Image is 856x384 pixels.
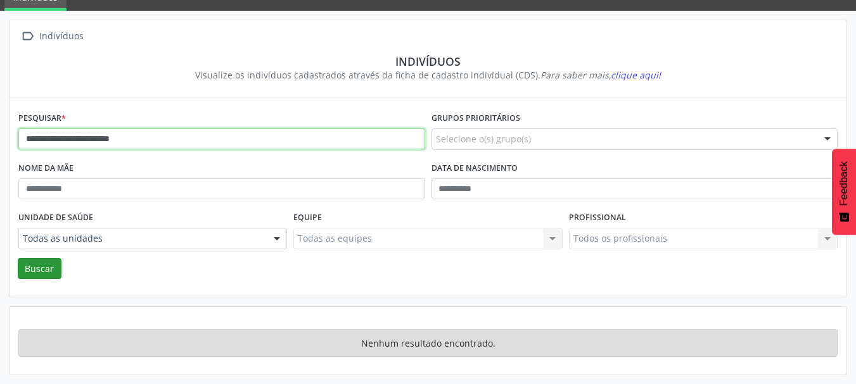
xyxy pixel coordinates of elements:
[431,159,518,178] label: Data de nascimento
[18,208,93,228] label: Unidade de saúde
[18,27,86,46] a:  Indivíduos
[838,161,850,206] span: Feedback
[18,258,61,280] button: Buscar
[18,109,66,128] label: Pesquisar
[18,27,37,46] i: 
[37,27,86,46] div: Indivíduos
[540,69,661,81] i: Para saber mais,
[832,149,856,235] button: Feedback - Mostrar pesquisa
[569,208,626,228] label: Profissional
[27,68,829,82] div: Visualize os indivíduos cadastrados através da ficha de cadastro individual (CDS).
[23,232,261,245] span: Todas as unidades
[27,54,829,68] div: Indivíduos
[436,132,531,146] span: Selecione o(s) grupo(s)
[431,109,520,128] label: Grupos prioritários
[18,329,838,357] div: Nenhum resultado encontrado.
[293,208,322,228] label: Equipe
[18,159,73,178] label: Nome da mãe
[611,69,661,81] span: clique aqui!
